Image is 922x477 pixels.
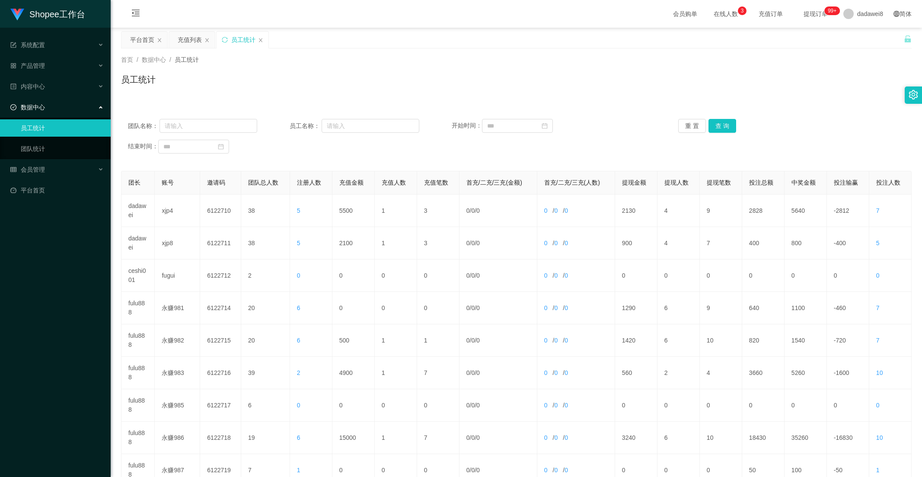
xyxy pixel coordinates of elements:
[466,337,470,344] span: 0
[128,122,160,131] span: 团队名称：
[121,422,155,454] td: fulu888
[742,227,785,259] td: 400
[708,119,736,133] button: 查 询
[375,324,417,357] td: 1
[10,166,16,173] i: 图标: table
[827,259,869,292] td: 0
[554,467,558,474] span: 0
[615,292,657,324] td: 1290
[10,104,45,111] span: 数据中心
[799,11,832,17] span: 提现订单
[121,0,150,28] i: 图标: menu-fold
[200,227,241,259] td: 6122711
[332,259,375,292] td: 0
[657,259,700,292] td: 0
[700,195,742,227] td: 9
[615,259,657,292] td: 0
[700,292,742,324] td: 9
[10,62,45,69] span: 产品管理
[459,259,537,292] td: / /
[297,207,300,214] span: 5
[471,434,475,441] span: 0
[459,389,537,422] td: / /
[200,324,241,357] td: 6122715
[554,207,558,214] span: 0
[200,292,241,324] td: 6122714
[241,324,290,357] td: 20
[537,227,615,259] td: / /
[471,369,475,376] span: 0
[142,56,166,63] span: 数据中心
[876,240,880,247] span: 5
[476,402,480,409] span: 0
[615,195,657,227] td: 2130
[200,422,241,454] td: 6122718
[297,337,300,344] span: 6
[241,227,290,259] td: 38
[876,434,883,441] span: 10
[544,240,548,247] span: 0
[417,389,459,422] td: 0
[10,63,16,69] i: 图标: appstore-o
[785,324,827,357] td: 1540
[565,337,568,344] span: 0
[785,195,827,227] td: 5640
[128,143,158,150] span: 结束时间：
[827,292,869,324] td: -460
[785,422,827,454] td: 35260
[155,324,200,357] td: 永赚982
[297,467,300,474] span: 1
[466,434,470,441] span: 0
[121,357,155,389] td: fulu888
[375,195,417,227] td: 1
[452,122,482,129] span: 开始时间：
[785,389,827,422] td: 0
[121,73,156,86] h1: 员工统计
[121,227,155,259] td: dadawei
[565,304,568,311] span: 0
[700,259,742,292] td: 0
[554,402,558,409] span: 0
[876,179,900,186] span: 投注人数
[709,11,742,17] span: 在线人数
[876,467,880,474] span: 1
[297,272,300,279] span: 0
[200,357,241,389] td: 6122716
[537,324,615,357] td: / /
[417,422,459,454] td: 7
[554,304,558,311] span: 0
[700,389,742,422] td: 0
[876,369,883,376] span: 10
[231,32,255,48] div: 员工统计
[417,227,459,259] td: 3
[657,324,700,357] td: 6
[130,32,154,48] div: 平台首页
[876,207,880,214] span: 7
[476,467,480,474] span: 0
[121,259,155,292] td: ceshi001
[290,122,321,131] span: 员工名称：
[471,272,475,279] span: 0
[297,179,321,186] span: 注册人数
[241,292,290,324] td: 20
[537,422,615,454] td: / /
[200,195,241,227] td: 6122710
[178,32,202,48] div: 充值列表
[893,11,900,17] i: 图标: global
[332,389,375,422] td: 0
[459,324,537,357] td: / /
[375,227,417,259] td: 1
[544,467,548,474] span: 0
[700,357,742,389] td: 4
[10,83,45,90] span: 内容中心
[554,272,558,279] span: 0
[544,207,548,214] span: 0
[876,304,880,311] span: 7
[742,389,785,422] td: 0
[554,337,558,344] span: 0
[417,324,459,357] td: 1
[754,11,787,17] span: 充值订单
[554,434,558,441] span: 0
[542,123,548,129] i: 图标: calendar
[657,357,700,389] td: 2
